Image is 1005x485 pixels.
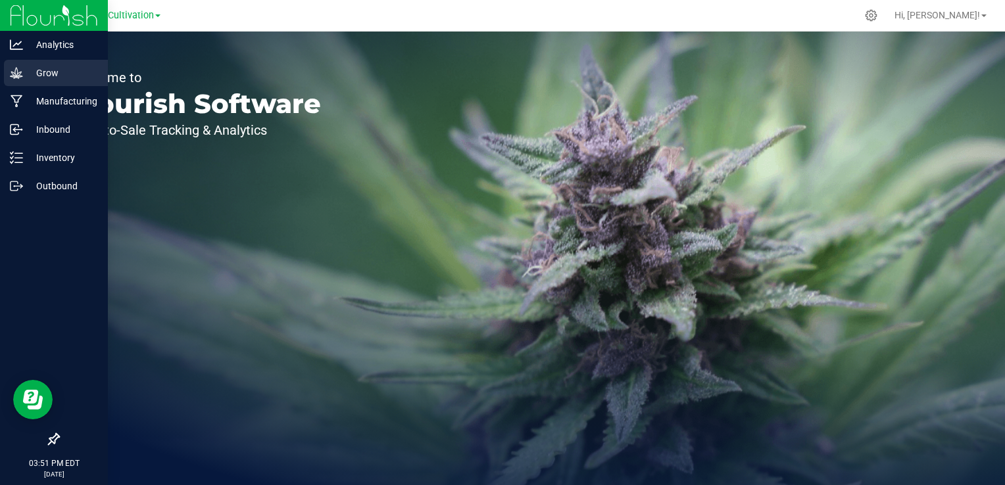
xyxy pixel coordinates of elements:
inline-svg: Inbound [10,123,23,136]
iframe: Resource center [13,380,53,419]
p: Inventory [23,150,102,166]
span: Cultivation [108,10,154,21]
inline-svg: Grow [10,66,23,80]
p: 03:51 PM EDT [6,457,102,469]
div: Manage settings [863,9,879,22]
inline-svg: Outbound [10,179,23,193]
inline-svg: Inventory [10,151,23,164]
p: Analytics [23,37,102,53]
p: Welcome to [71,71,321,84]
span: Hi, [PERSON_NAME]! [895,10,980,20]
p: Seed-to-Sale Tracking & Analytics [71,124,321,137]
inline-svg: Analytics [10,38,23,51]
p: Outbound [23,178,102,194]
p: Grow [23,65,102,81]
p: Manufacturing [23,93,102,109]
p: Flourish Software [71,91,321,117]
inline-svg: Manufacturing [10,95,23,108]
p: [DATE] [6,469,102,479]
p: Inbound [23,122,102,137]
